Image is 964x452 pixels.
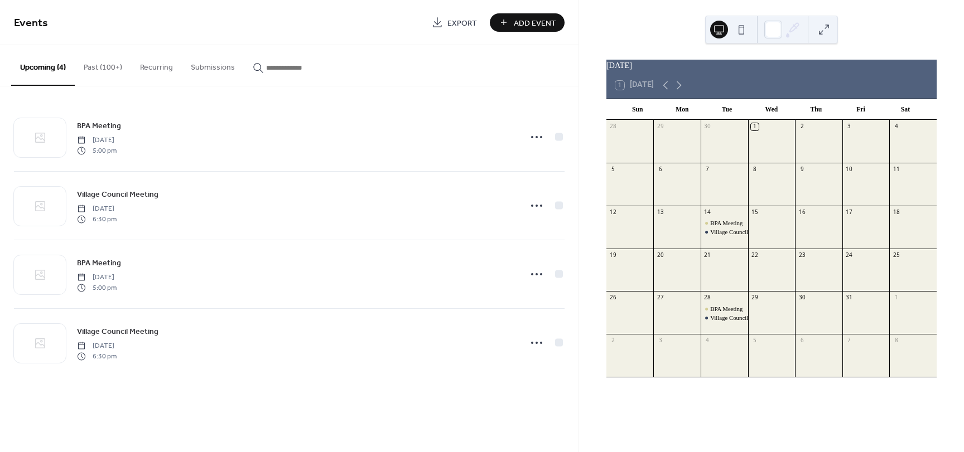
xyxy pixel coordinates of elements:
span: [DATE] [77,273,117,283]
div: 24 [845,251,853,259]
div: 25 [893,251,900,259]
div: 6 [798,337,806,345]
div: 11 [893,166,900,173]
div: Village Council Meeting [710,314,770,322]
div: 2 [609,337,617,345]
div: Thu [794,99,838,120]
div: 17 [845,208,853,216]
div: Fri [838,99,883,120]
a: BPA Meeting [77,119,121,132]
div: 3 [657,337,664,345]
span: 5:00 pm [77,283,117,293]
div: Village Council Meeting [701,228,748,236]
div: 29 [657,123,664,131]
div: 4 [703,337,711,345]
button: Recurring [131,45,182,85]
div: 8 [751,166,759,173]
span: [DATE] [77,341,117,351]
div: 5 [751,337,759,345]
div: 8 [893,337,900,345]
div: 21 [703,251,711,259]
div: 10 [845,166,853,173]
a: BPA Meeting [77,256,121,269]
div: 13 [657,208,664,216]
div: 12 [609,208,617,216]
span: 6:30 pm [77,214,117,224]
div: Sat [883,99,928,120]
span: 6:30 pm [77,351,117,361]
span: Add Event [514,17,556,29]
div: 5 [609,166,617,173]
div: Village Council Meeting [701,314,748,322]
span: [DATE] [77,204,117,214]
div: 31 [845,294,853,302]
div: 1 [893,294,900,302]
button: Submissions [182,45,244,85]
div: 26 [609,294,617,302]
a: Village Council Meeting [77,325,158,338]
div: 28 [703,294,711,302]
div: 23 [798,251,806,259]
div: 3 [845,123,853,131]
span: BPA Meeting [77,120,121,132]
div: Mon [660,99,705,120]
div: 20 [657,251,664,259]
a: Export [423,13,485,32]
div: 16 [798,208,806,216]
span: Village Council Meeting [77,326,158,338]
div: 14 [703,208,711,216]
div: 30 [703,123,711,131]
div: 7 [703,166,711,173]
div: 27 [657,294,664,302]
span: Export [447,17,477,29]
div: Wed [749,99,794,120]
div: 1 [751,123,759,131]
div: 9 [798,166,806,173]
span: 5:00 pm [77,145,117,155]
span: Village Council Meeting [77,189,158,201]
div: 4 [893,123,900,131]
div: 30 [798,294,806,302]
div: 2 [798,123,806,131]
button: Upcoming (4) [11,45,75,86]
button: Past (100+) [75,45,131,85]
div: 7 [845,337,853,345]
a: Village Council Meeting [77,188,158,201]
div: 15 [751,208,759,216]
div: 18 [893,208,900,216]
div: BPA Meeting [710,305,743,313]
div: [DATE] [606,60,937,72]
button: Add Event [490,13,565,32]
span: [DATE] [77,135,117,145]
div: Tue [705,99,749,120]
div: 29 [751,294,759,302]
div: Village Council Meeting [710,228,770,236]
div: BPA Meeting [701,219,748,227]
span: Events [14,12,48,34]
div: BPA Meeting [710,219,743,227]
div: Sun [615,99,660,120]
div: 19 [609,251,617,259]
div: 22 [751,251,759,259]
div: 28 [609,123,617,131]
span: BPA Meeting [77,257,121,269]
div: 6 [657,166,664,173]
div: BPA Meeting [701,305,748,313]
